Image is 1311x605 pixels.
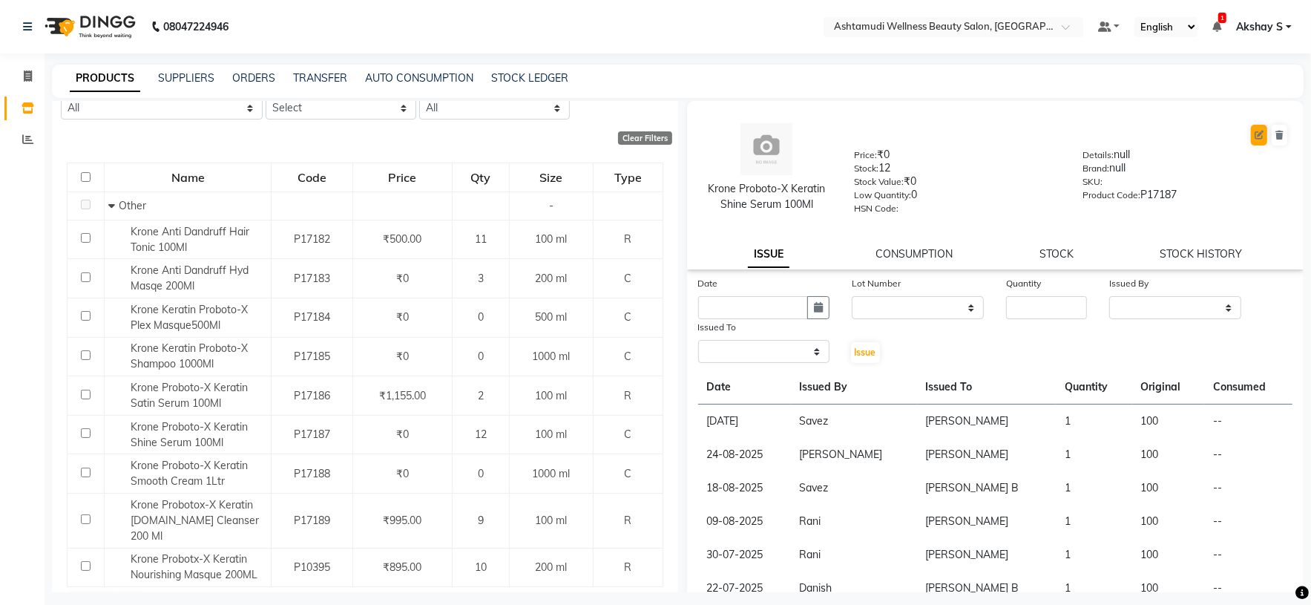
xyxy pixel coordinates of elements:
span: P17183 [294,272,330,285]
label: Stock: [854,162,878,175]
label: Stock Value: [854,175,904,189]
span: R [624,560,631,574]
span: 2 [478,389,484,402]
td: 09-08-2025 [698,505,791,538]
div: P17187 [1082,187,1289,208]
span: 500 ml [535,310,567,324]
span: C [624,272,631,285]
div: Type [594,164,662,191]
span: C [624,428,631,441]
label: Brand: [1082,162,1109,175]
a: ORDERS [232,71,275,85]
span: R [624,514,631,527]
span: P17184 [294,310,330,324]
span: 11 [475,232,487,246]
span: 100 ml [535,514,567,527]
a: ISSUE [748,241,789,268]
a: PRODUCTS [70,65,140,92]
span: R [624,389,631,402]
span: Krone Probotox-X Keratin [DOMAIN_NAME] Cleanser 200 Ml [131,498,259,543]
td: Rani [791,538,917,572]
a: STOCK HISTORY [1160,247,1243,261]
label: Product Code: [1082,189,1140,202]
span: Krone Probotx-X Keratin Nourishing Masque 200ML [131,552,257,581]
th: Quantity [1056,370,1132,405]
td: 1 [1056,438,1132,471]
th: Issued By [791,370,917,405]
span: Krone Keratin Proboto-X Plex Masque500Ml [131,303,248,332]
td: Savez [791,405,917,439]
td: [PERSON_NAME] B [917,471,1057,505]
span: C [624,467,631,480]
span: 9 [478,514,484,527]
span: ₹0 [396,428,409,441]
a: 1 [1212,20,1221,33]
span: 200 ml [535,560,567,574]
td: -- [1204,471,1292,505]
b: 08047224946 [163,6,229,48]
td: [PERSON_NAME] [917,538,1057,572]
span: Akshay S [1236,19,1283,35]
td: [PERSON_NAME] [917,438,1057,471]
span: 100 ml [535,232,567,246]
div: null [1082,147,1289,168]
span: ₹0 [396,272,409,285]
td: 100 [1132,572,1205,605]
div: Clear Filters [618,131,672,145]
span: Krone Proboto-X Keratin Smooth Cream 1Ltr [131,459,248,488]
label: Price: [854,148,877,162]
label: Issued To [698,321,737,334]
td: -- [1204,538,1292,572]
a: STOCK [1039,247,1074,261]
span: 12 [475,428,487,441]
span: ₹0 [396,350,409,363]
td: 30-07-2025 [698,538,791,572]
span: ₹500.00 [383,232,421,246]
span: 200 ml [535,272,567,285]
td: [DATE] [698,405,791,439]
span: P17188 [294,467,330,480]
span: Issue [855,347,876,358]
span: 0 [478,350,484,363]
a: CONSUMPTION [875,247,953,261]
td: 100 [1132,438,1205,471]
td: 100 [1132,505,1205,538]
td: [PERSON_NAME] [791,438,917,471]
span: 10 [475,560,487,574]
span: P17189 [294,514,330,527]
label: Details: [1082,148,1114,162]
td: 1 [1056,405,1132,439]
td: 100 [1132,405,1205,439]
span: 1000 ml [532,467,570,480]
label: Date [698,277,718,290]
span: R [624,232,631,246]
div: 0 [854,187,1060,208]
label: SKU: [1082,175,1103,189]
div: null [1082,160,1289,181]
span: ₹0 [396,310,409,324]
td: [PERSON_NAME] [917,405,1057,439]
label: Lot Number [852,277,901,290]
label: Low Quantity: [854,189,911,202]
td: Danish [791,572,917,605]
th: Consumed [1204,370,1292,405]
span: 3 [478,272,484,285]
span: 100 ml [535,389,567,402]
div: Krone Proboto-X Keratin Shine Serum 100Ml [702,181,832,212]
span: Collapse Row [108,199,119,212]
div: Code [272,164,352,191]
span: C [624,310,631,324]
span: ₹895.00 [383,560,421,574]
label: Quantity [1006,277,1041,290]
span: ₹995.00 [383,514,421,527]
td: 1 [1056,538,1132,572]
td: 1 [1056,572,1132,605]
span: 0 [478,310,484,324]
label: HSN Code: [854,202,898,215]
span: Other [119,199,146,212]
div: ₹0 [854,174,1060,194]
a: SUPPLIERS [158,71,214,85]
td: 100 [1132,538,1205,572]
span: 100 ml [535,428,567,441]
span: C [624,350,631,363]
